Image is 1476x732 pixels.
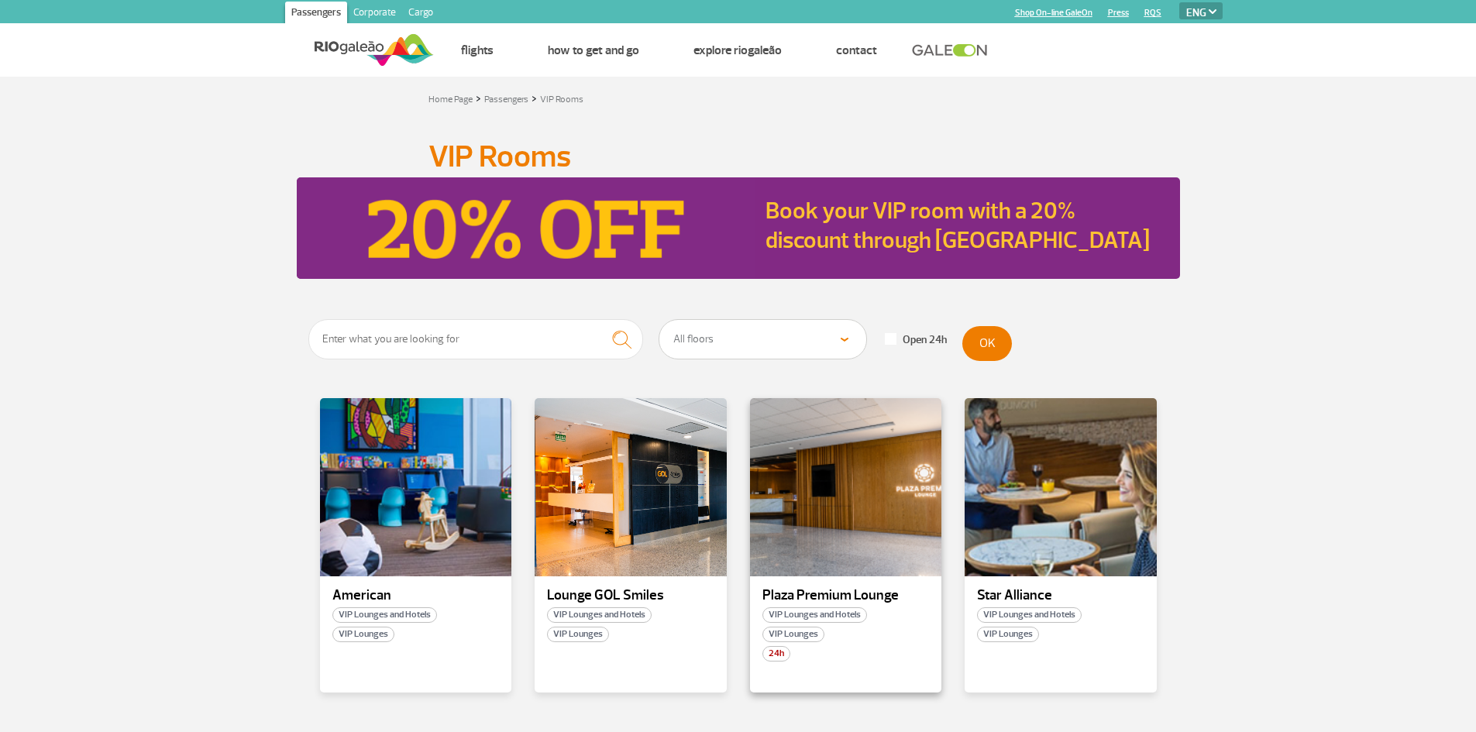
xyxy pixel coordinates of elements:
span: VIP Lounges and Hotels [762,607,867,623]
span: VIP Lounges and Hotels [977,607,1082,623]
p: Plaza Premium Lounge [762,588,930,603]
a: Explore RIOgaleão [693,43,782,58]
a: Shop On-line GaleOn [1015,8,1092,18]
a: > [532,89,537,107]
span: VIP Lounges [977,627,1039,642]
a: Corporate [347,2,402,26]
a: VIP Rooms [540,94,583,105]
button: OK [962,326,1012,361]
p: American [332,588,500,603]
input: Enter what you are looking for [308,319,644,359]
a: Cargo [402,2,439,26]
a: Press [1108,8,1129,18]
span: VIP Lounges [332,627,394,642]
a: Flights [461,43,494,58]
a: Contact [836,43,877,58]
span: 24h [762,646,790,662]
a: How to get and go [548,43,639,58]
span: VIP Lounges and Hotels [332,607,437,623]
a: Passengers [285,2,347,26]
a: RQS [1144,8,1161,18]
span: VIP Lounges [762,627,824,642]
p: Star Alliance [977,588,1144,603]
a: > [476,89,481,107]
a: Book your VIP room with a 20% discount through [GEOGRAPHIC_DATA] [766,196,1150,255]
p: Lounge GOL Smiles [547,588,714,603]
a: Passengers [484,94,528,105]
span: VIP Lounges and Hotels [547,607,652,623]
img: Book your VIP room with a 20% discount through GaleON [297,177,756,279]
span: VIP Lounges [547,627,609,642]
h1: VIP Rooms [428,143,1048,170]
a: Home Page [428,94,473,105]
label: Open 24h [885,333,947,347]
